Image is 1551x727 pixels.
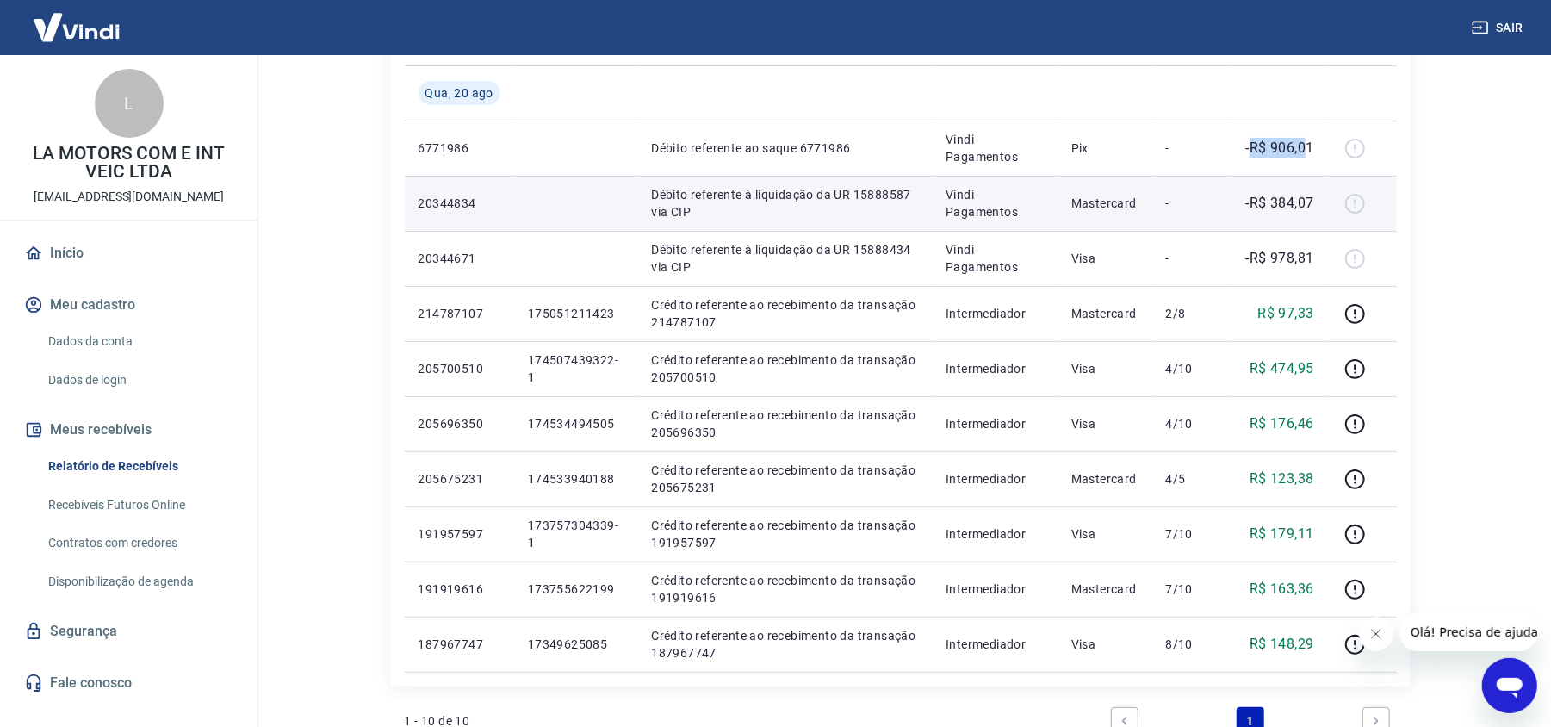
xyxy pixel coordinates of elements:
p: Intermediador [946,581,1044,598]
a: Fale conosco [21,664,237,702]
p: Débito referente ao saque 6771986 [651,140,918,157]
p: Visa [1071,525,1138,543]
p: Intermediador [946,470,1044,488]
p: 2/8 [1165,305,1216,322]
p: 175051211423 [528,305,624,322]
span: Qua, 20 ago [425,84,493,102]
div: L [95,69,164,138]
p: Crédito referente ao recebimento da transação 191919616 [651,572,918,606]
p: -R$ 978,81 [1246,248,1314,269]
p: -R$ 906,01 [1246,138,1314,158]
p: 7/10 [1165,525,1216,543]
p: Visa [1071,250,1138,267]
p: R$ 179,11 [1250,524,1314,544]
p: Crédito referente ao recebimento da transação 205696350 [651,407,918,441]
p: Mastercard [1071,470,1138,488]
p: 4/10 [1165,415,1216,432]
p: R$ 97,33 [1257,303,1313,324]
p: Intermediador [946,525,1044,543]
p: Crédito referente ao recebimento da transação 205700510 [651,351,918,386]
a: Disponibilização de agenda [41,564,237,600]
p: Visa [1071,415,1138,432]
p: Mastercard [1071,581,1138,598]
p: 20344834 [419,195,500,212]
span: Olá! Precisa de ajuda? [10,12,145,26]
p: 173757304339-1 [528,517,624,551]
p: Débito referente à liquidação da UR 15888587 via CIP [651,186,918,221]
p: 191919616 [419,581,500,598]
p: Mastercard [1071,195,1138,212]
a: Segurança [21,612,237,650]
p: R$ 474,95 [1250,358,1314,379]
p: Vindi Pagamentos [946,131,1044,165]
p: Mastercard [1071,305,1138,322]
p: 205675231 [419,470,500,488]
p: Visa [1071,636,1138,653]
p: R$ 123,38 [1250,469,1314,489]
iframe: Fechar mensagem [1359,617,1393,651]
p: 205696350 [419,415,500,432]
p: 191957597 [419,525,500,543]
button: Meu cadastro [21,286,237,324]
p: Vindi Pagamentos [946,186,1044,221]
a: Dados da conta [41,324,237,359]
p: Visa [1071,360,1138,377]
p: Débito referente à liquidação da UR 15888434 via CIP [651,241,918,276]
a: Recebíveis Futuros Online [41,488,237,523]
button: Sair [1468,12,1530,44]
p: -R$ 384,07 [1246,193,1314,214]
p: - [1165,195,1216,212]
p: 174534494505 [528,415,624,432]
p: Intermediador [946,415,1044,432]
p: LA MOTORS COM E INT VEIC LTDA [14,145,244,181]
p: Crédito referente ao recebimento da transação 214787107 [651,296,918,331]
p: R$ 148,29 [1250,634,1314,655]
button: Meus recebíveis [21,411,237,449]
a: Contratos com credores [41,525,237,561]
iframe: Botão para abrir a janela de mensagens [1482,658,1537,713]
p: Pix [1071,140,1138,157]
p: R$ 163,36 [1250,579,1314,600]
p: 214787107 [419,305,500,322]
p: 205700510 [419,360,500,377]
p: 20344671 [419,250,500,267]
p: [EMAIL_ADDRESS][DOMAIN_NAME] [34,188,224,206]
p: Intermediador [946,360,1044,377]
p: - [1165,250,1216,267]
p: Intermediador [946,636,1044,653]
p: 187967747 [419,636,500,653]
p: R$ 176,46 [1250,413,1314,434]
p: 173755622199 [528,581,624,598]
p: 4/10 [1165,360,1216,377]
p: 6771986 [419,140,500,157]
a: Dados de login [41,363,237,398]
p: Crédito referente ao recebimento da transação 191957597 [651,517,918,551]
p: Crédito referente ao recebimento da transação 205675231 [651,462,918,496]
p: Crédito referente ao recebimento da transação 187967747 [651,627,918,662]
p: Vindi Pagamentos [946,241,1044,276]
p: 7/10 [1165,581,1216,598]
p: - [1165,140,1216,157]
p: 174533940188 [528,470,624,488]
p: Intermediador [946,305,1044,322]
p: 4/5 [1165,470,1216,488]
a: Relatório de Recebíveis [41,449,237,484]
iframe: Mensagem da empresa [1400,613,1537,651]
a: Início [21,234,237,272]
img: Vindi [21,1,133,53]
p: 8/10 [1165,636,1216,653]
p: 17349625085 [528,636,624,653]
p: 174507439322-1 [528,351,624,386]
